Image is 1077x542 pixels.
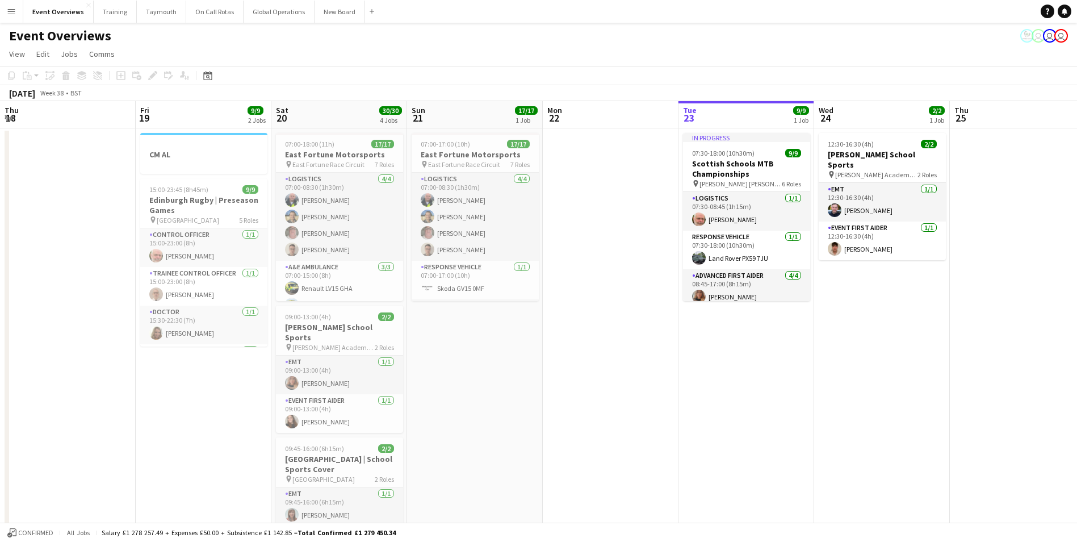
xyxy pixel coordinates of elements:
[140,149,267,160] h3: CM AL
[140,228,267,267] app-card-role: Control Officer1/115:00-23:00 (8h)[PERSON_NAME]
[375,160,394,169] span: 7 Roles
[683,159,810,179] h3: Scottish Schools MTB Championships
[102,528,396,537] div: Salary £1 278 257.49 + Expenses £50.00 + Subsistence £1 142.85 =
[276,454,403,474] h3: [GEOGRAPHIC_DATA] | School Sports Cover
[683,133,810,142] div: In progress
[140,267,267,306] app-card-role: Trainee Control Officer1/115:00-23:00 (8h)[PERSON_NAME]
[9,49,25,59] span: View
[149,185,208,194] span: 15:00-23:45 (8h45m)
[510,160,530,169] span: 7 Roles
[412,149,539,160] h3: East Fortune Motorsports
[516,116,537,124] div: 1 Job
[507,140,530,148] span: 17/17
[412,173,539,261] app-card-role: Logistics4/407:00-08:30 (1h30m)[PERSON_NAME][PERSON_NAME][PERSON_NAME][PERSON_NAME]
[140,306,267,344] app-card-role: Doctor1/115:30-22:30 (7h)[PERSON_NAME]
[242,185,258,194] span: 9/9
[794,116,808,124] div: 1 Job
[683,192,810,231] app-card-role: Logistics1/107:30-08:45 (1h15m)[PERSON_NAME]
[412,133,539,301] app-job-card: 07:00-17:00 (10h)17/17East Fortune Motorsports East Fortune Race Circuit7 RolesLogistics4/407:00-...
[380,116,401,124] div: 4 Jobs
[94,1,137,23] button: Training
[292,475,355,483] span: [GEOGRAPHIC_DATA]
[248,106,263,115] span: 9/9
[186,1,244,23] button: On Call Rotas
[6,527,55,539] button: Confirmed
[276,322,403,343] h3: [PERSON_NAME] School Sports
[5,47,30,61] a: View
[793,106,809,115] span: 9/9
[85,47,119,61] a: Comms
[378,444,394,453] span: 2/2
[1054,29,1068,43] app-user-avatar: Operations Team
[89,49,115,59] span: Comms
[276,261,403,332] app-card-role: A&E Ambulance3/307:00-15:00 (8h)Renault LV15 GHAFIAT DX64 AOA
[683,269,810,357] app-card-role: Advanced First Aider4/408:45-17:00 (8h15m)[PERSON_NAME]
[32,47,54,61] a: Edit
[819,183,946,222] app-card-role: EMT1/112:30-16:30 (4h)[PERSON_NAME]
[137,1,186,23] button: Taymouth
[1020,29,1034,43] app-user-avatar: Operations Manager
[248,116,266,124] div: 2 Jobs
[61,49,78,59] span: Jobs
[375,343,394,352] span: 2 Roles
[428,160,500,169] span: East Fortune Race Circuit
[140,178,267,347] app-job-card: 15:00-23:45 (8h45m)9/9Edinburgh Rugby | Preseason Games [GEOGRAPHIC_DATA]5 RolesControl Officer1/...
[1032,29,1045,43] app-user-avatar: Operations Team
[921,140,937,148] span: 2/2
[56,47,82,61] a: Jobs
[140,133,267,174] app-job-card: CM AL
[371,140,394,148] span: 17/17
[276,149,403,160] h3: East Fortune Motorsports
[276,487,403,526] app-card-role: EMT1/109:45-16:00 (6h15m)[PERSON_NAME]
[157,216,219,224] span: [GEOGRAPHIC_DATA]
[276,306,403,433] app-job-card: 09:00-13:00 (4h)2/2[PERSON_NAME] School Sports [PERSON_NAME] Academy Playing Fields2 RolesEMT1/10...
[412,261,539,299] app-card-role: Response Vehicle1/107:00-17:00 (10h)Skoda GV15 0MF
[36,49,49,59] span: Edit
[5,105,19,115] span: Thu
[835,170,917,179] span: [PERSON_NAME] Academy Playing Fields
[285,444,344,453] span: 09:45-16:00 (6h15m)
[819,222,946,260] app-card-role: Event First Aider1/112:30-16:30 (4h)[PERSON_NAME]
[828,140,874,148] span: 12:30-16:30 (4h)
[3,111,19,124] span: 18
[276,356,403,394] app-card-role: EMT1/109:00-13:00 (4h)[PERSON_NAME]
[817,111,833,124] span: 24
[929,116,944,124] div: 1 Job
[139,111,149,124] span: 19
[692,149,755,157] span: 07:30-18:00 (10h30m)
[70,89,82,97] div: BST
[276,105,288,115] span: Sat
[285,312,331,321] span: 09:00-13:00 (4h)
[954,105,969,115] span: Thu
[819,133,946,260] app-job-card: 12:30-16:30 (4h)2/2[PERSON_NAME] School Sports [PERSON_NAME] Academy Playing Fields2 RolesEMT1/11...
[292,343,375,352] span: [PERSON_NAME] Academy Playing Fields
[244,1,315,23] button: Global Operations
[699,180,782,188] span: [PERSON_NAME] [PERSON_NAME]
[515,106,538,115] span: 17/17
[953,111,969,124] span: 25
[546,111,562,124] span: 22
[819,149,946,170] h3: [PERSON_NAME] School Sports
[421,140,470,148] span: 07:00-17:00 (10h)
[683,133,810,301] app-job-card: In progress07:30-18:00 (10h30m)9/9Scottish Schools MTB Championships [PERSON_NAME] [PERSON_NAME]6...
[276,133,403,301] div: 07:00-18:00 (11h)17/17East Fortune Motorsports East Fortune Race Circuit7 RolesLogistics4/407:00-...
[917,170,937,179] span: 2 Roles
[681,111,697,124] span: 23
[276,173,403,261] app-card-role: Logistics4/407:00-08:30 (1h30m)[PERSON_NAME][PERSON_NAME][PERSON_NAME][PERSON_NAME]
[785,149,801,157] span: 9/9
[239,216,258,224] span: 5 Roles
[547,105,562,115] span: Mon
[140,195,267,215] h3: Edinburgh Rugby | Preseason Games
[9,27,111,44] h1: Event Overviews
[292,160,364,169] span: East Fortune Race Circuit
[9,87,35,99] div: [DATE]
[412,105,425,115] span: Sun
[683,231,810,269] app-card-role: Response Vehicle1/107:30-18:00 (10h30m)Land Rover PX59 7JU
[65,528,92,537] span: All jobs
[929,106,945,115] span: 2/2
